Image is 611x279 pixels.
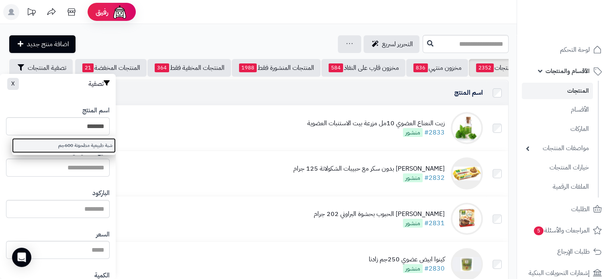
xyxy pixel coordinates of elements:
img: جولن بسكويت الحبوب بحشوة البراوني 202 جرام [451,203,483,235]
span: 21 [82,63,94,72]
span: إشعارات التحويلات البنكية [529,267,590,279]
span: 364 [155,63,169,72]
a: المنتجات [522,83,593,99]
span: لوحة التحكم [560,44,590,55]
button: X [7,78,19,90]
span: الطلبات [571,204,590,215]
a: اضافة منتج جديد [9,35,76,53]
span: 836 [413,63,428,72]
a: مخزون قارب على النفاذ584 [321,59,405,77]
span: منشور [403,264,423,273]
span: التحرير لسريع [382,39,413,49]
a: التحرير لسريع [364,35,419,53]
div: زيت النعناع العضوي 10مل مزرعة بيت الاستنبات العضوية [307,119,445,128]
label: النوع / الموديل [72,147,110,157]
a: المنتجات المخفضة21 [75,59,147,77]
a: #2830 [424,264,445,273]
span: 1988 [239,63,257,72]
a: اسم المنتج [454,88,483,98]
label: اسم المنتج [82,106,110,115]
div: [PERSON_NAME] الحبوب بحشوة البراوني 202 جرام [314,210,445,219]
a: #2832 [424,173,445,183]
a: كل المنتجات2352 [469,59,531,77]
div: Open Intercom Messenger [12,248,31,267]
img: جولن زيرو كوكيز بدون سكر مع حبيبات الشكولاتة 125 جرام [451,157,483,189]
a: طلبات الإرجاع [522,242,606,261]
span: 584 [329,63,343,72]
span: الأقسام والمنتجات [546,65,590,77]
span: منشور [403,128,423,137]
a: الملفات الرقمية [522,178,593,196]
label: الباركود [92,189,110,198]
a: المراجعات والأسئلة5 [522,221,606,240]
span: منشور [403,219,423,228]
a: الأقسام [522,101,593,118]
a: خيارات المنتجات [522,159,593,176]
span: 2352 [476,63,494,72]
img: زيت النعناع العضوي 10مل مزرعة بيت الاستنبات العضوية [451,112,483,144]
div: [PERSON_NAME] بدون سكر مع حبيبات الشكولاتة 125 جرام [293,164,445,173]
div: كينوا ابيض عضوي 250جم زادنا [369,255,445,264]
img: ai-face.png [112,4,128,20]
a: الطلبات [522,200,606,219]
span: طلبات الإرجاع [557,246,590,257]
a: شبة طبيعية مطحونة 600جم [12,138,116,153]
a: تحديثات المنصة [21,4,41,22]
button: تصفية المنتجات [9,59,73,77]
img: logo-2.png [556,21,603,38]
span: منشور [403,173,423,182]
a: لوحة التحكم [522,40,606,59]
a: المنتجات المخفية فقط364 [147,59,231,77]
a: مواصفات المنتجات [522,140,593,157]
span: رفيق [96,7,108,17]
label: السعر [96,230,110,239]
a: الماركات [522,120,593,138]
a: #2833 [424,128,445,137]
span: اضافة منتج جديد [27,39,69,49]
span: 5 [534,226,544,235]
a: مخزون منتهي836 [406,59,468,77]
a: المنتجات المنشورة فقط1988 [232,59,321,77]
a: #2831 [424,218,445,228]
span: تصفية المنتجات [28,63,66,73]
span: X [11,79,15,88]
span: المراجعات والأسئلة [533,225,590,236]
h3: تصفية [88,80,110,88]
